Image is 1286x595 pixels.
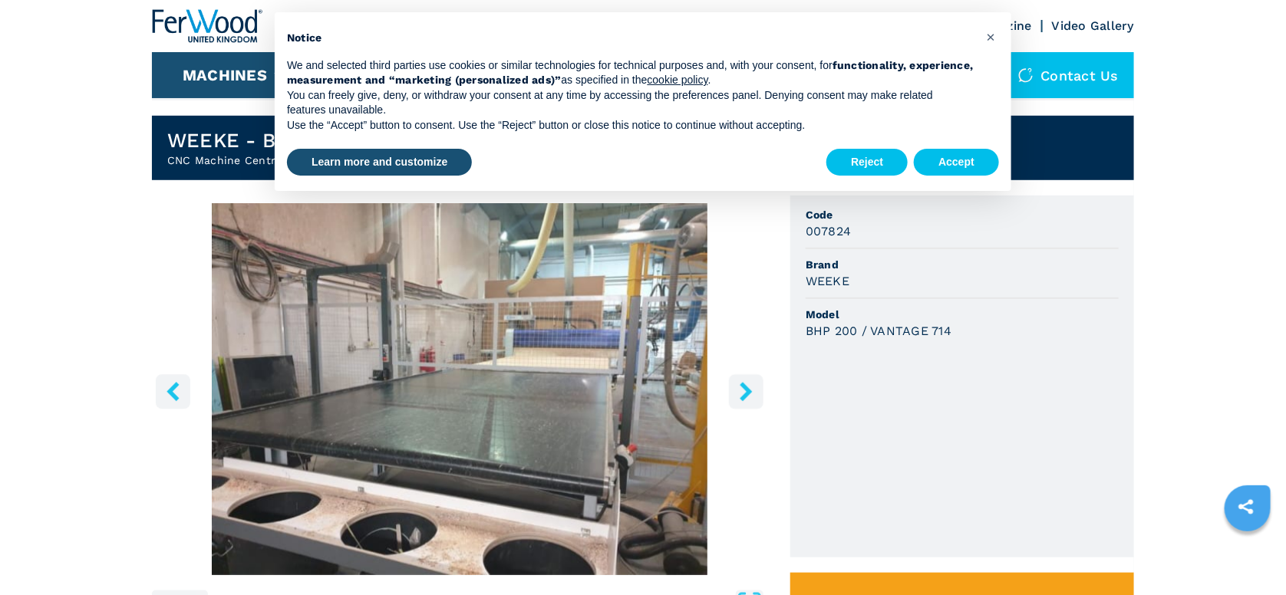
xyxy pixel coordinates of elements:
[287,149,472,176] button: Learn more and customize
[648,74,708,86] a: cookie policy
[287,118,974,133] p: Use the “Accept” button to consent. Use the “Reject” button or close this notice to continue with...
[287,88,974,118] p: You can freely give, deny, or withdraw your consent at any time by accessing the preferences pane...
[826,149,908,176] button: Reject
[152,203,767,575] div: Go to Slide 2
[729,374,763,409] button: right-button
[979,25,1004,49] button: Close this notice
[1018,67,1034,83] img: Contact us
[806,207,1119,222] span: Code
[287,59,974,87] strong: functionality, experience, measurement and “marketing (personalized ads)”
[152,203,767,575] img: CNC Machine Centres With Flat Table WEEKE BHP 200 / VANTAGE 714
[183,66,267,84] button: Machines
[287,31,974,46] h2: Notice
[987,28,996,46] span: ×
[167,128,496,153] h1: WEEKE - BHP 200 / VANTAGE 714
[1003,52,1135,98] div: Contact us
[152,9,262,43] img: Ferwood
[1227,488,1265,526] a: sharethis
[167,153,496,168] h2: CNC Machine Centres With Flat Table
[806,307,1119,322] span: Model
[806,222,852,240] h3: 007824
[287,58,974,88] p: We and selected third parties use cookies or similar technologies for technical purposes and, wit...
[806,322,951,340] h3: BHP 200 / VANTAGE 714
[1221,526,1274,583] iframe: Chat
[1052,18,1134,33] a: Video Gallery
[156,374,190,409] button: left-button
[806,257,1119,272] span: Brand
[914,149,999,176] button: Accept
[806,272,849,290] h3: WEEKE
